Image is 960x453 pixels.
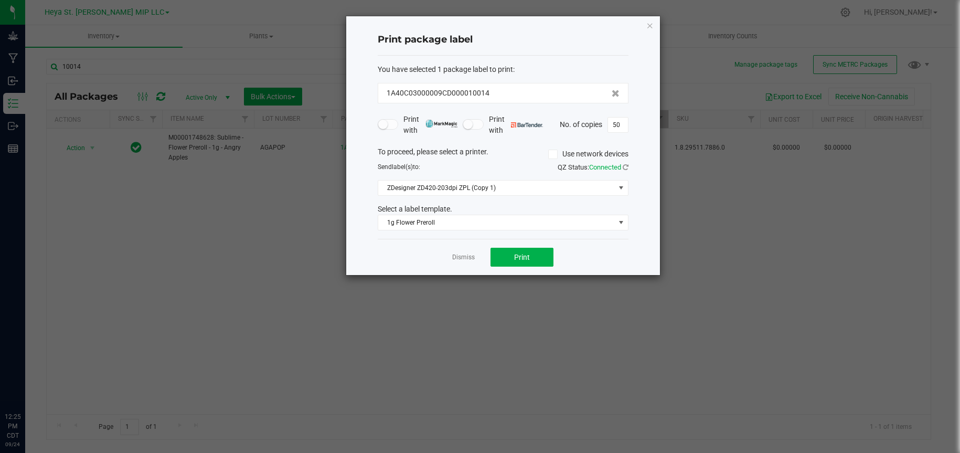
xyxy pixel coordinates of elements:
img: mark_magic_cybra.png [425,120,457,128]
span: Connected [589,163,621,171]
span: label(s) [392,163,413,171]
label: Use network devices [548,149,628,160]
iframe: Resource center [10,369,42,401]
span: Print with [489,114,543,136]
span: QZ Status: [558,163,628,171]
span: No. of copies [560,120,602,128]
span: Send to: [378,163,420,171]
h4: Print package label [378,33,628,47]
span: Print with [403,114,457,136]
a: Dismiss [452,253,475,262]
span: Print [514,253,530,261]
img: bartender.png [511,122,543,128]
button: Print [490,248,553,267]
span: 1A40C03000009CD000010014 [387,88,489,99]
div: To proceed, please select a printer. [370,146,636,162]
span: 1g Flower Preroll [378,215,615,230]
div: : [378,64,628,75]
span: ZDesigner ZD420-203dpi ZPL (Copy 1) [378,181,615,195]
span: You have selected 1 package label to print [378,65,513,73]
div: Select a label template. [370,204,636,215]
iframe: Resource center unread badge [31,367,44,380]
